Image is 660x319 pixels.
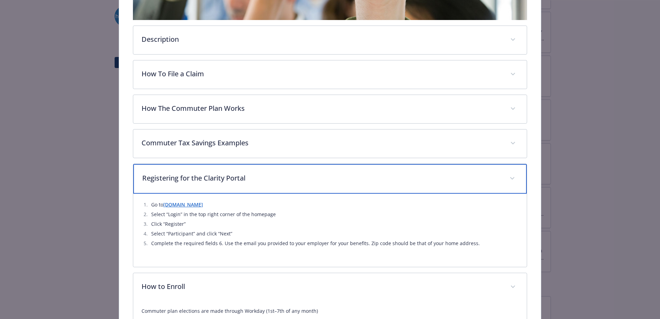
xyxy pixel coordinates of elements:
li: Go to [149,201,518,209]
div: How The Commuter Plan Works [133,95,527,123]
div: How To File a Claim [133,60,527,89]
div: Registering for the Clarity Portal [133,164,527,194]
p: How The Commuter Plan Works [142,103,502,114]
div: How to Enroll [133,273,527,301]
div: Registering for the Clarity Portal [133,194,527,267]
p: How to Enroll [142,281,502,292]
li: Select “Participant” and click “Next” [149,230,518,238]
li: Select “Login” in the top right corner of the homepage [149,210,518,219]
div: Description [133,26,527,54]
div: Commuter Tax Savings Examples [133,129,527,158]
p: Commuter Tax Savings Examples [142,138,502,148]
li: Click “Register” [149,220,518,228]
p: Description [142,34,502,45]
p: Commuter plan elections are made through Workday (1st–7th of any month) [142,307,518,315]
a: [DOMAIN_NAME] [163,201,203,208]
p: How To File a Claim [142,69,502,79]
li: Complete the required fields 6. Use the email you provided to your employer for your benefits. Zi... [149,239,518,248]
p: Registering for the Clarity Portal [142,173,501,183]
